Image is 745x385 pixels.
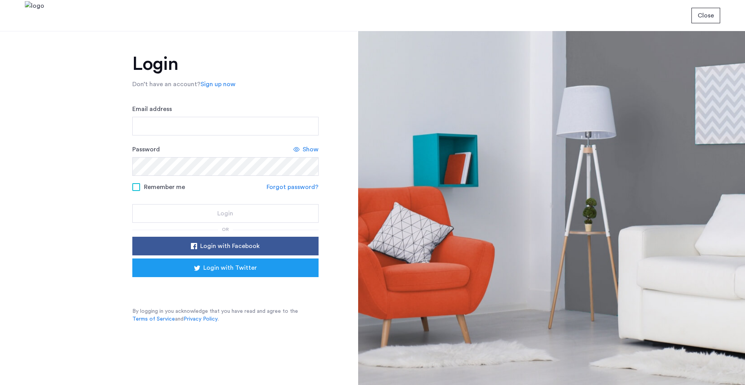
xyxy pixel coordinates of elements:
span: Show [303,145,319,154]
a: Forgot password? [267,182,319,192]
a: Sign up now [201,80,236,89]
p: By logging in you acknowledge that you have read and agree to the and . [132,307,319,323]
span: Login with Twitter [203,263,257,272]
label: Password [132,145,160,154]
a: Terms of Service [132,315,175,323]
button: button [132,204,319,223]
span: Login with Facebook [200,241,260,251]
span: Close [698,11,714,20]
span: Login [217,209,233,218]
button: button [691,8,720,23]
button: button [132,258,319,277]
button: button [132,237,319,255]
span: or [222,227,229,232]
label: Email address [132,104,172,114]
img: logo [25,1,44,30]
h1: Login [132,55,319,73]
a: Privacy Policy [184,315,218,323]
span: Don’t have an account? [132,81,201,87]
span: Remember me [144,182,185,192]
